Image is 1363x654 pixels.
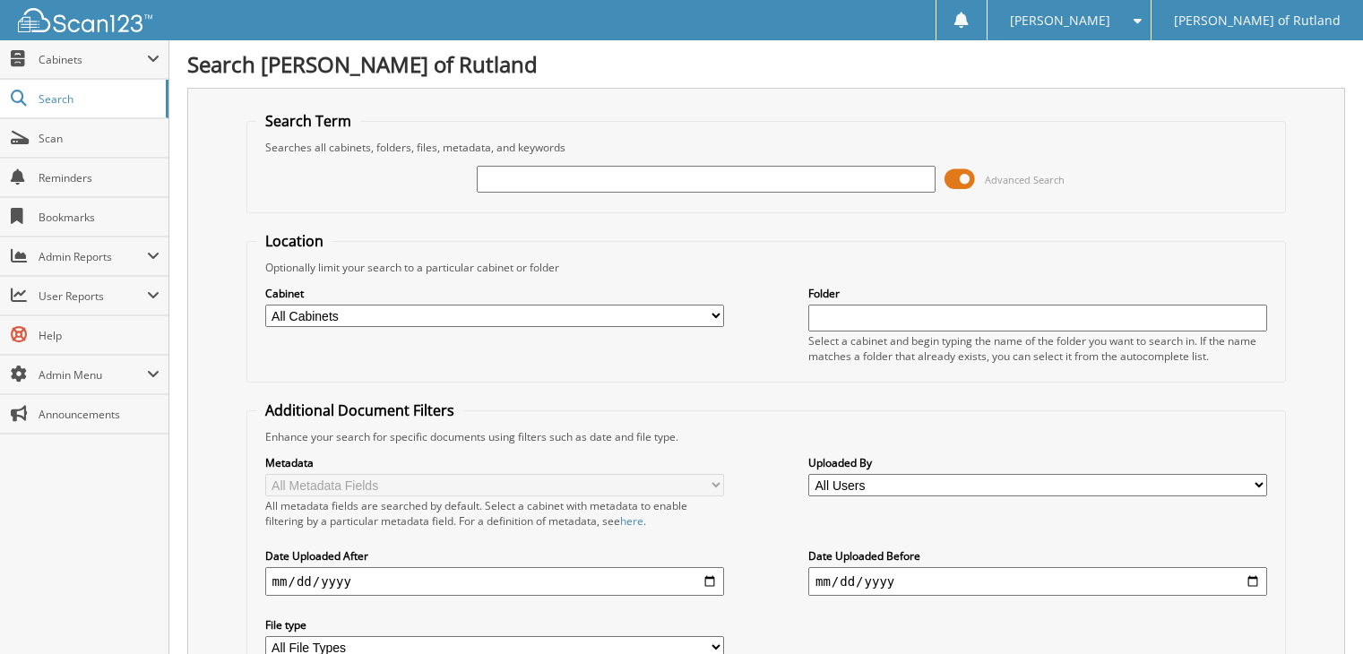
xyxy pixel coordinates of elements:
[1273,568,1363,654] iframe: Chat Widget
[808,548,1267,564] label: Date Uploaded Before
[256,140,1277,155] div: Searches all cabinets, folders, files, metadata, and keywords
[265,567,724,596] input: start
[1174,15,1341,26] span: [PERSON_NAME] of Rutland
[39,131,160,146] span: Scan
[808,333,1267,364] div: Select a cabinet and begin typing the name of the folder you want to search in. If the name match...
[620,513,643,529] a: here
[39,249,147,264] span: Admin Reports
[256,260,1277,275] div: Optionally limit your search to a particular cabinet or folder
[256,231,332,251] legend: Location
[265,286,724,301] label: Cabinet
[39,52,147,67] span: Cabinets
[808,567,1267,596] input: end
[39,91,157,107] span: Search
[265,498,724,529] div: All metadata fields are searched by default. Select a cabinet with metadata to enable filtering b...
[39,328,160,343] span: Help
[256,111,360,131] legend: Search Term
[808,286,1267,301] label: Folder
[39,367,147,383] span: Admin Menu
[256,400,463,420] legend: Additional Document Filters
[265,548,724,564] label: Date Uploaded After
[39,288,147,304] span: User Reports
[187,49,1345,79] h1: Search [PERSON_NAME] of Rutland
[1010,15,1110,26] span: [PERSON_NAME]
[18,8,152,32] img: scan123-logo-white.svg
[39,407,160,422] span: Announcements
[808,455,1267,470] label: Uploaded By
[39,210,160,225] span: Bookmarks
[39,170,160,185] span: Reminders
[265,617,724,632] label: File type
[985,173,1065,186] span: Advanced Search
[256,429,1277,444] div: Enhance your search for specific documents using filters such as date and file type.
[265,455,724,470] label: Metadata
